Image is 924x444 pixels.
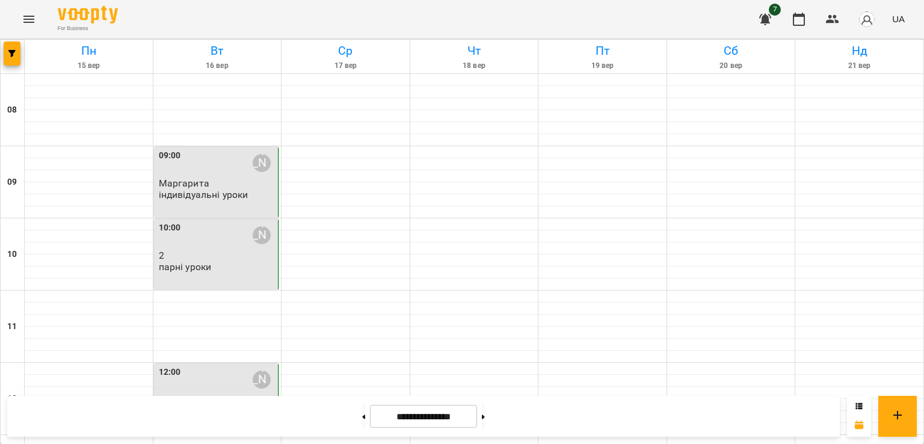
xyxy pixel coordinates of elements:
[412,60,537,72] h6: 18 вер
[58,25,118,32] span: For Business
[540,42,665,60] h6: Пт
[797,60,922,72] h6: 21 вер
[159,149,181,162] label: 09:00
[155,42,280,60] h6: Вт
[253,371,271,389] div: Коржицька Лілія Андріївна
[669,60,793,72] h6: 20 вер
[7,248,17,261] h6: 10
[14,5,43,34] button: Menu
[412,42,537,60] h6: Чт
[7,103,17,117] h6: 08
[159,177,209,189] span: Маргарита
[58,6,118,23] img: Voopty Logo
[159,366,181,379] label: 12:00
[283,42,408,60] h6: Ср
[159,262,212,272] p: парні уроки
[159,221,181,235] label: 10:00
[155,60,280,72] h6: 16 вер
[887,8,910,30] button: UA
[540,60,665,72] h6: 19 вер
[669,42,793,60] h6: Сб
[769,4,781,16] span: 7
[283,60,408,72] h6: 17 вер
[797,42,922,60] h6: Нд
[858,11,875,28] img: avatar_s.png
[26,42,151,60] h6: Пн
[892,13,905,25] span: UA
[253,226,271,244] div: Коржицька Лілія Андріївна
[159,250,276,261] p: 2
[7,320,17,333] h6: 11
[26,60,151,72] h6: 15 вер
[253,154,271,172] div: Коржицька Лілія Андріївна
[7,176,17,189] h6: 09
[159,190,248,200] p: індивідуальні уроки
